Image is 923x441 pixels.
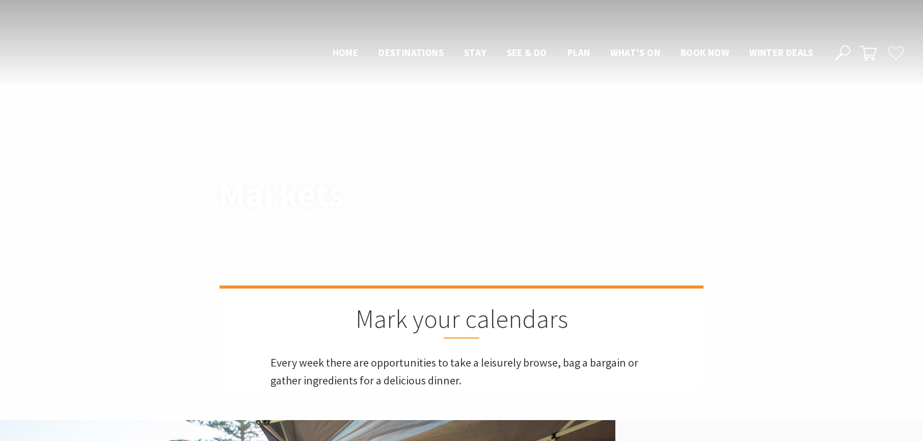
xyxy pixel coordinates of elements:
a: EXPLORE WINTER DEALS [747,401,906,422]
span: Plan [567,46,590,59]
a: What’s On [249,157,290,168]
span: What’s On [610,46,660,59]
span: Destinations [378,46,444,59]
div: EXPLORE WINTER DEALS [771,401,881,422]
p: Every week there are opportunities to take a leisurely browse, bag a bargain or gather ingredient... [270,354,653,390]
li: Markets [301,156,335,169]
span: See & Do [507,46,547,59]
div: Unlock exclusive winter offers [752,289,865,382]
span: Stay [464,46,486,59]
span: Home [333,46,359,59]
span: Winter Deals [749,46,813,59]
span: Book now [681,46,729,59]
a: Home [219,157,240,168]
h1: Markets [219,174,506,214]
nav: Main Menu [322,45,823,62]
h2: Mark your calendars [270,304,653,339]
